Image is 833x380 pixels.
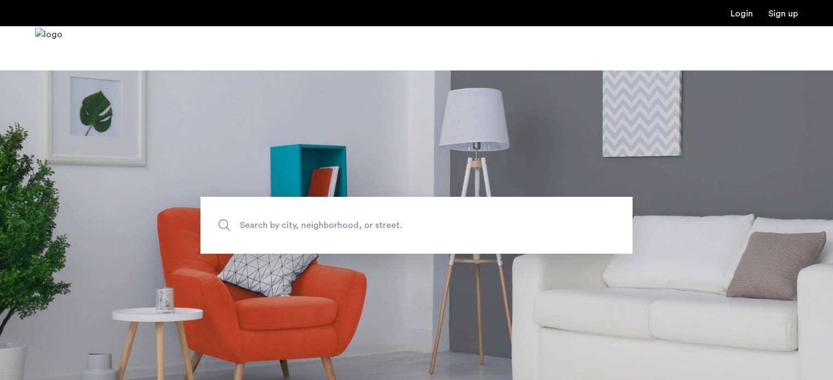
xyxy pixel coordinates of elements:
[731,9,753,18] a: Login
[35,28,62,69] img: logo
[35,28,62,69] a: Cazamio Logo
[200,197,633,254] input: Apartment Search
[768,9,798,18] a: Registration
[240,218,542,232] span: Search by city, neighborhood, or street.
